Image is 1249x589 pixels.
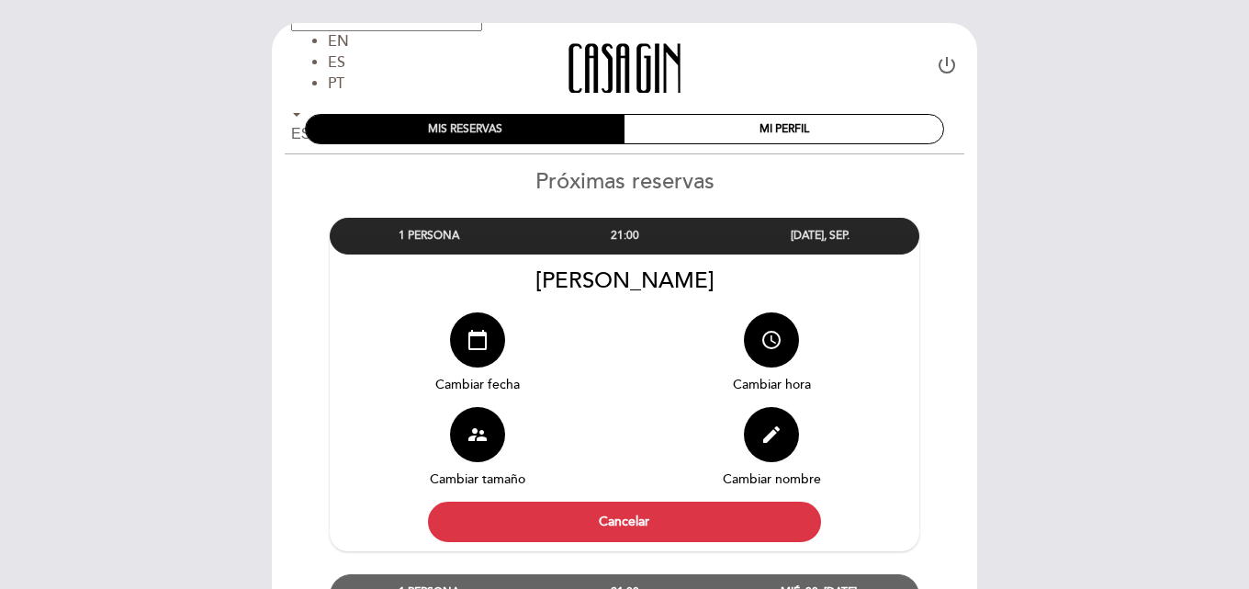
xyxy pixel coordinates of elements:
button: calendar_today [450,312,505,368]
span: Cambiar fecha [435,377,520,392]
div: [DATE], SEP. [723,219,918,253]
div: 1 PERSONA [331,219,526,253]
span: ES [328,53,345,72]
div: MI PERFIL [624,115,943,143]
button: Cancelar [428,502,821,542]
i: edit [760,424,782,446]
a: Casa Gin [510,43,739,94]
span: Cambiar hora [733,377,811,392]
i: supervisor_account [467,424,489,446]
div: 21:00 [526,219,722,253]
i: calendar_today [467,329,489,351]
i: access_time [760,329,782,351]
div: [PERSON_NAME] [330,267,919,294]
button: supervisor_account [450,407,505,462]
span: EN [328,32,349,51]
button: power_settings_new [936,54,958,83]
div: MIS RESERVAS [306,115,624,143]
span: Cambiar tamaño [430,471,525,487]
span: Cambiar nombre [723,471,821,487]
span: PT [328,74,344,93]
button: access_time [744,312,799,368]
i: power_settings_new [936,54,958,76]
button: edit [744,407,799,462]
h2: Próximas reservas [271,168,978,195]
